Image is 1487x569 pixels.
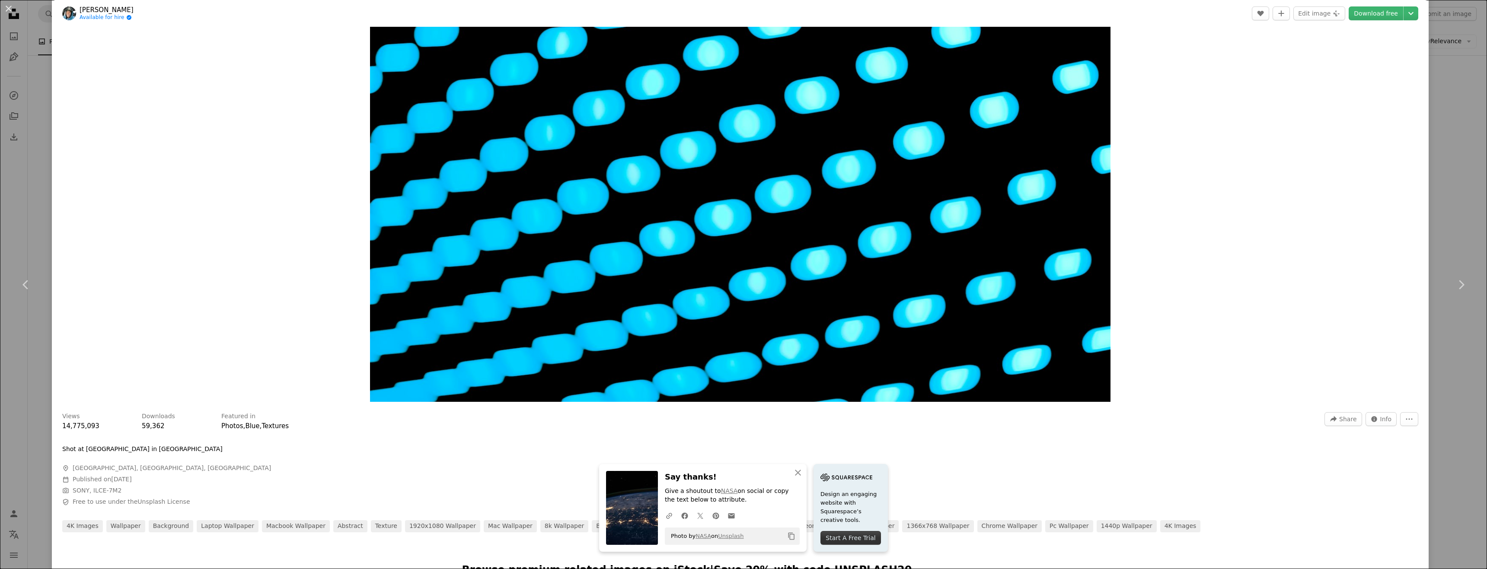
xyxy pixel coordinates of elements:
[73,464,271,473] span: [GEOGRAPHIC_DATA], [GEOGRAPHIC_DATA], [GEOGRAPHIC_DATA]
[1252,6,1269,20] button: Like
[197,520,258,532] a: laptop wallpaper
[1324,412,1362,426] button: Share this image
[784,529,799,544] button: Copy to clipboard
[371,520,402,532] a: texture
[1366,412,1397,426] button: Stats about this image
[111,476,131,483] time: December 1, 2017 at 9:22:36 AM EST
[677,507,692,524] a: Share on Facebook
[333,520,367,532] a: abstract
[1339,413,1356,426] span: Share
[221,412,255,421] h3: Featured in
[62,445,223,454] p: Shot at [GEOGRAPHIC_DATA] in [GEOGRAPHIC_DATA]
[62,6,76,20] img: Go to Scott Webb's profile
[221,422,243,430] a: Photos
[484,520,537,532] a: mac wallpaper
[724,507,739,524] a: Share over email
[80,6,134,14] a: [PERSON_NAME]
[405,520,480,532] a: 1920x1080 wallpaper
[820,531,881,545] div: Start A Free Trial
[667,529,744,543] span: Photo by on
[1400,412,1418,426] button: More Actions
[1045,520,1093,532] a: pc wallpaper
[149,520,194,532] a: background
[1380,413,1392,426] span: Info
[62,412,80,421] h3: Views
[1435,243,1487,326] a: Next
[1097,520,1157,532] a: 1440p wallpaper
[1273,6,1290,20] button: Add to Collection
[721,487,738,494] a: NASA
[1160,520,1201,532] a: 4K images
[820,490,881,524] span: Design an engaging website with Squarespace’s creative tools.
[1349,6,1403,20] a: Download free
[80,14,134,21] a: Available for hire
[62,422,99,430] span: 14,775,093
[708,507,724,524] a: Share on Pinterest
[692,507,708,524] a: Share on Twitter
[243,422,246,430] span: ,
[73,486,121,495] button: SONY, ILCE-7M2
[245,422,259,430] a: Blue
[718,533,743,539] a: Unsplash
[62,520,103,532] a: 4K Images
[142,412,175,421] h3: Downloads
[820,471,872,484] img: file-1705255347840-230a6ab5bca9image
[142,422,165,430] span: 59,362
[902,520,973,532] a: 1366x768 wallpaper
[696,533,711,539] a: NASA
[1293,6,1345,20] button: Edit image
[665,471,800,483] h3: Say thanks!
[73,498,190,506] span: Free to use under the
[977,520,1042,532] a: chrome wallpaper
[592,520,614,532] a: blue
[106,520,145,532] a: wallpaper
[262,520,330,532] a: macbook wallpaper
[137,498,190,505] a: Unsplash License
[260,422,262,430] span: ,
[665,487,800,504] p: Give a shoutout to on social or copy the text below to attribute.
[1404,6,1418,20] button: Choose download size
[814,464,888,552] a: Design an engaging website with Squarespace’s creative tools.Start A Free Trial
[73,476,132,483] span: Published on
[262,422,289,430] a: Textures
[540,520,589,532] a: 8k wallpaper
